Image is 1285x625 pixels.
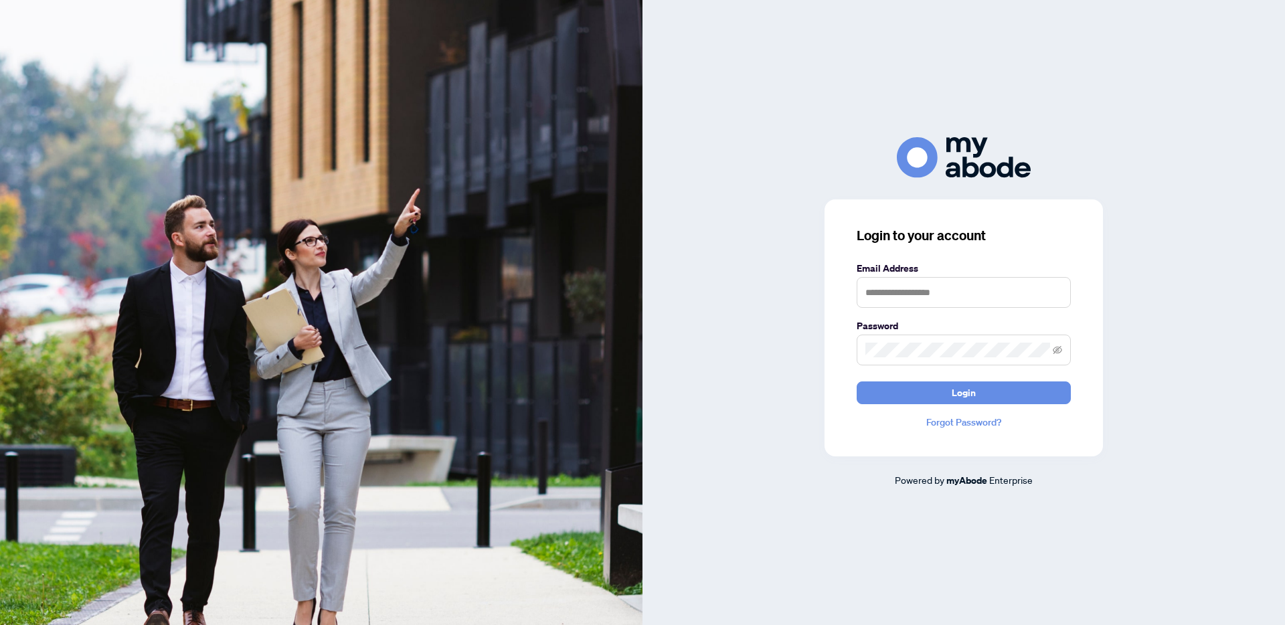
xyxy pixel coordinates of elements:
a: Forgot Password? [857,415,1071,430]
label: Password [857,319,1071,333]
img: ma-logo [897,137,1031,178]
a: myAbode [946,473,987,488]
span: eye-invisible [1053,345,1062,355]
label: Email Address [857,261,1071,276]
button: Login [857,381,1071,404]
span: Powered by [895,474,944,486]
h3: Login to your account [857,226,1071,245]
span: Enterprise [989,474,1033,486]
span: Login [952,382,976,404]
